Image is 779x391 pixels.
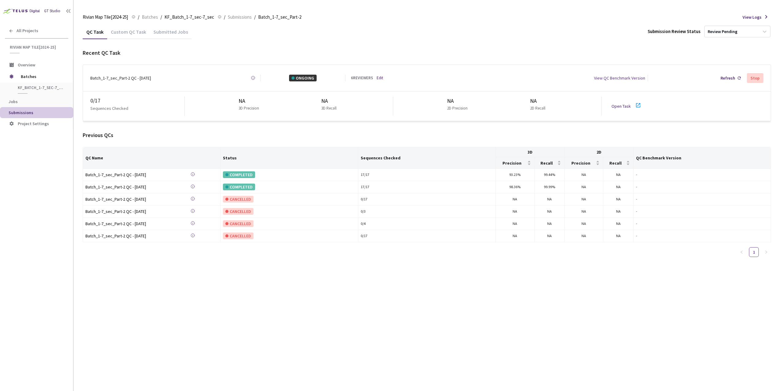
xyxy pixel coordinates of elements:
[164,13,214,21] span: KF_Batch_1-7_sec-7_sec
[737,247,747,257] button: left
[358,147,496,169] th: Sequences Checked
[751,76,760,80] div: Stop
[603,181,633,193] td: NA
[227,13,253,20] a: Submissions
[447,97,470,105] div: NA
[606,161,625,166] span: Recall
[258,13,301,21] span: Batch_1-7_sec_Part-2
[749,247,759,257] li: 1
[636,233,768,239] div: -
[220,147,358,169] th: Status
[18,85,63,90] span: KF_Batch_1-7_sec-7_sec
[496,193,535,206] td: NA
[612,103,631,109] a: Open Task
[535,218,565,230] td: NA
[530,105,545,111] p: 2D Recall
[83,13,128,21] span: Rivian Map Tile[2024-25]
[496,157,535,169] th: Precision
[603,157,633,169] th: Recall
[9,110,33,115] span: Submissions
[85,196,171,203] div: Batch_1-7_sec_Part-2 QC - [DATE]
[636,196,768,202] div: -
[142,13,158,21] span: Batches
[239,105,259,111] p: 3D Precision
[228,13,252,21] span: Submissions
[361,184,493,190] div: 17 / 17
[530,97,548,105] div: NA
[634,147,771,169] th: QC Benchmark Version
[21,70,63,83] span: Batches
[9,99,18,104] span: Jobs
[535,169,565,181] td: 99.44%
[535,230,565,242] td: NA
[223,208,254,215] div: CANCELLED
[565,230,604,242] td: NA
[361,196,493,202] div: 0 / 17
[224,13,225,21] li: /
[496,218,535,230] td: NA
[737,247,747,257] li: Previous Page
[535,181,565,193] td: 99.99%
[636,209,768,214] div: -
[85,171,171,178] a: Batch_1-7_sec_Part-2 QC - [DATE]
[749,248,758,257] a: 1
[496,147,565,157] th: 3D
[289,75,317,81] div: ONGOING
[239,97,262,105] div: NA
[603,193,633,206] td: NA
[223,220,254,227] div: CANCELLED
[351,75,373,81] div: 6 REVIEWERS
[565,147,634,157] th: 2D
[764,250,768,254] span: right
[83,147,220,169] th: QC Name
[535,193,565,206] td: NA
[83,29,107,39] div: QC Task
[567,161,595,166] span: Precision
[496,169,535,181] td: 93.23%
[90,75,151,81] div: Batch_1-7_sec_Part-2 QC - [DATE]
[107,29,150,39] div: Custom QC Task
[761,247,771,257] li: Next Page
[565,193,604,206] td: NA
[17,28,38,33] span: All Projects
[496,230,535,242] td: NA
[565,169,604,181] td: NA
[565,206,604,218] td: NA
[636,221,768,227] div: -
[361,221,493,227] div: 0 / 4
[10,45,65,50] span: Rivian Map Tile[2024-25]
[223,184,255,190] div: COMPLETED
[565,181,604,193] td: NA
[321,105,337,111] p: 3D Recall
[138,13,139,21] li: /
[594,75,645,81] div: View QC Benchmark Version
[160,13,162,21] li: /
[740,250,743,254] span: left
[90,96,184,105] div: 0 / 17
[83,131,771,140] div: Previous QCs
[141,13,159,20] a: Batches
[447,105,468,111] p: 2D Precision
[361,172,493,178] div: 17 / 17
[85,184,171,190] div: Batch_1-7_sec_Part-2 QC - [DATE]
[708,29,737,35] div: Review Pending
[743,14,762,20] span: View Logs
[85,233,171,239] div: Batch_1-7_sec_Part-2 QC - [DATE]
[223,196,254,203] div: CANCELLED
[603,169,633,181] td: NA
[535,206,565,218] td: NA
[18,62,35,68] span: Overview
[537,161,556,166] span: Recall
[761,247,771,257] button: right
[636,184,768,190] div: -
[321,97,339,105] div: NA
[565,218,604,230] td: NA
[535,157,565,169] th: Recall
[496,181,535,193] td: 98.36%
[361,233,493,239] div: 0 / 17
[603,206,633,218] td: NA
[90,105,128,112] p: Sequences Checked
[18,121,49,126] span: Project Settings
[223,171,255,178] div: COMPLETED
